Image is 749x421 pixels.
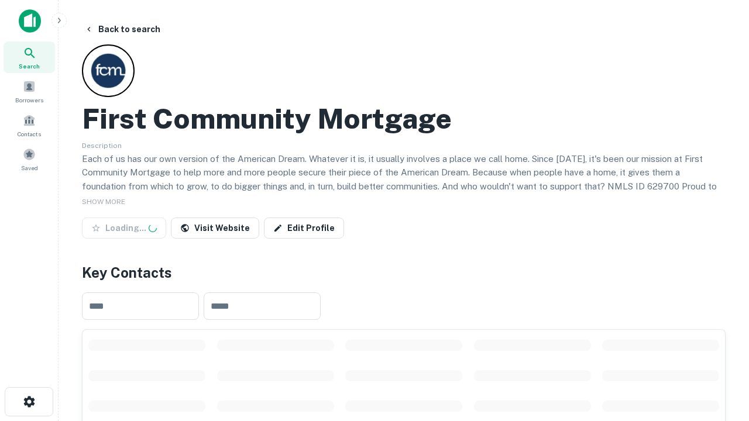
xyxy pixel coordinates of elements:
img: capitalize-icon.png [19,9,41,33]
a: Contacts [4,109,55,141]
h4: Key Contacts [82,262,726,283]
span: Contacts [18,129,41,139]
a: Search [4,42,55,73]
span: Saved [21,163,38,172]
a: Visit Website [171,218,259,239]
iframe: Chat Widget [690,327,749,384]
h2: First Community Mortgage [82,102,452,136]
span: Search [19,61,40,71]
p: Each of us has our own version of the American Dream. Whatever it is, it usually involves a place... [82,152,726,207]
span: SHOW MORE [82,198,125,206]
span: Description [82,142,122,150]
a: Edit Profile [264,218,344,239]
a: Saved [4,143,55,175]
button: Back to search [80,19,165,40]
span: Borrowers [15,95,43,105]
a: Borrowers [4,75,55,107]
